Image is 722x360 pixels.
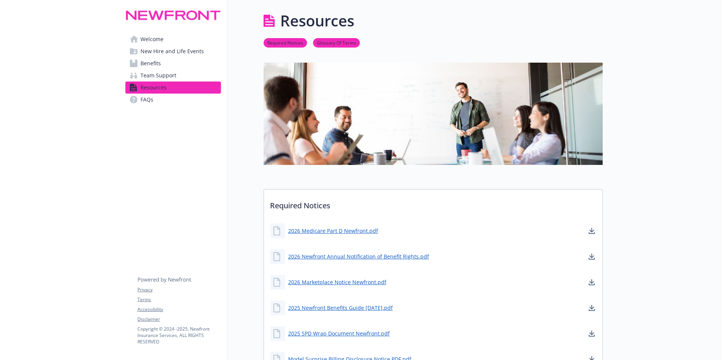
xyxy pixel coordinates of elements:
span: FAQs [140,94,153,106]
a: Disclaimer [137,316,221,323]
h1: Resources [280,9,354,32]
a: Team Support [125,69,221,82]
a: 2025 SPD Wrap Document Newfront.pdf [288,329,390,337]
span: Team Support [140,69,176,82]
img: resources page banner [264,63,603,165]
a: Accessibility [137,306,221,313]
a: 2025 Newfront Benefits Guide [DATE].pdf [288,304,393,312]
a: download document [587,226,596,235]
span: New Hire and Life Events [140,45,204,57]
a: Terms [137,296,221,303]
a: 2026 Medicare Part D Newfront.pdf [288,227,378,235]
p: Required Notices [264,189,602,217]
a: Required Notices [264,39,307,46]
span: Benefits [140,57,161,69]
p: Copyright © 2024 - 2025 , Newfront Insurance Services, ALL RIGHTS RESERVED [137,326,221,345]
a: download document [587,329,596,338]
a: FAQs [125,94,221,106]
a: Benefits [125,57,221,69]
a: Welcome [125,33,221,45]
a: Resources [125,82,221,94]
a: New Hire and Life Events [125,45,221,57]
a: 2026 Marketplace Notice Newfront.pdf [288,278,386,286]
a: download document [587,278,596,287]
a: download document [587,252,596,261]
a: 2026 Newfront Annual Notification of Benefit Rights.pdf [288,252,429,260]
a: Glossary Of Terms [313,39,360,46]
a: download document [587,303,596,312]
span: Welcome [140,33,164,45]
a: Privacy [137,286,221,293]
span: Resources [140,82,167,94]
